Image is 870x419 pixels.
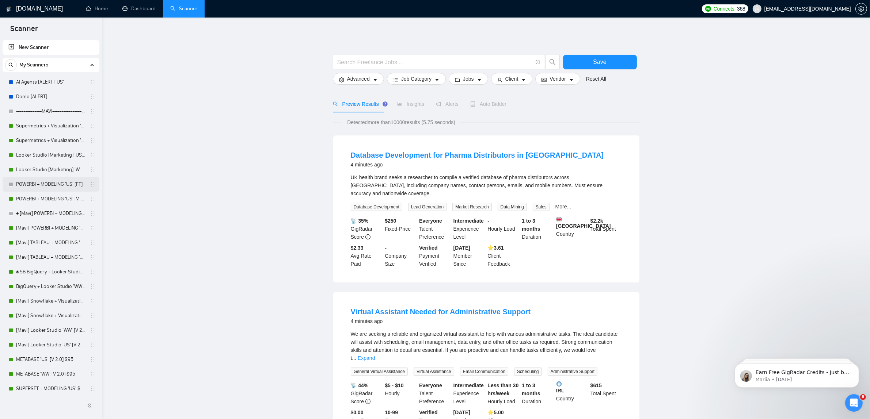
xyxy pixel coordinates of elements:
[385,383,403,388] b: $5 - $10
[16,104,86,119] a: --------------MAVI----------------------------------------------------------[OFF] DBT Comb 'US Only'
[856,6,867,12] span: setting
[349,217,384,241] div: GigRadar Score
[855,3,867,15] button: setting
[589,217,623,241] div: Total Spent
[460,368,509,376] span: Email Communication
[522,383,540,396] b: 1 to 3 months
[705,6,711,12] img: upwork-logo.png
[860,394,866,400] span: 8
[16,75,86,89] a: AI Agents [ALERT] 'US'
[352,355,356,361] span: ...
[333,73,384,85] button: settingAdvancedcaret-down
[351,203,402,211] span: Database Development
[536,60,540,65] span: info-circle
[349,381,384,405] div: GigRadar Score
[463,75,474,83] span: Jobs
[505,75,518,83] span: Client
[90,138,96,143] span: holder
[16,308,86,323] a: [Mavi] Snowflake + Visualization 'WW' (Locked) $95
[470,101,475,107] span: robot
[491,73,533,85] button: userClientcaret-down
[486,244,521,268] div: Client Feedback
[449,73,488,85] button: folderJobscaret-down
[349,244,384,268] div: Avg Rate Paid
[365,399,371,404] span: info-circle
[418,217,452,241] div: Talent Preference
[16,250,86,265] a: [Mavi] TABLEAU + MODELING 'WW' $95
[90,269,96,275] span: holder
[3,40,99,55] li: New Scanner
[351,383,369,388] b: 📡 44%
[16,352,86,367] a: METABASE 'US' [V 2.0] $95
[373,77,378,82] span: caret-down
[90,386,96,392] span: holder
[548,368,598,376] span: Administrative Support
[589,381,623,405] div: Total Spent
[351,173,622,197] div: UK health brand seeks a researcher to compile a verified database of pharma distributors across I...
[16,221,86,235] a: [Mavi] POWERBI + MODELING 'WW' [V. 2.2] $95
[16,265,86,279] a: ♠ SB BigQuery + Looker Studio 'US' $95
[90,342,96,348] span: holder
[522,218,540,232] b: 1 to 3 months
[351,218,369,224] b: 📡 35%
[16,148,86,162] a: Looker Studio [Marketing] 'US' (Locked + Boost) $95
[90,152,96,158] span: holder
[737,5,745,13] span: 368
[555,204,571,209] a: More...
[488,383,519,396] b: Less than 30 hrs/week
[497,77,502,82] span: user
[586,75,606,83] a: Reset All
[351,308,531,316] a: Virtual Assistant Needed for Administrative Support
[542,77,547,82] span: idcard
[555,381,589,405] div: Country
[365,234,371,239] span: info-circle
[535,73,580,85] button: idcardVendorcaret-down
[90,371,96,377] span: holder
[520,217,555,241] div: Duration
[90,357,96,362] span: holder
[419,245,438,251] b: Verified
[6,3,11,15] img: logo
[5,62,16,68] span: search
[122,5,156,12] a: dashboardDashboard
[436,101,459,107] span: Alerts
[418,244,452,268] div: Payment Verified
[520,381,555,405] div: Duration
[337,58,532,67] input: Search Freelance Jobs...
[393,77,398,82] span: bars
[845,394,863,412] iframe: Intercom live chat
[351,317,531,326] div: 4 minutes ago
[724,348,870,399] iframe: Intercom notifications message
[16,89,86,104] a: Domo [ALERT]
[453,245,470,251] b: [DATE]
[755,6,760,11] span: user
[351,331,618,361] span: We are seeking a reliable and organized virtual assistant to help with various administrative tas...
[387,73,446,85] button: barsJob Categorycaret-down
[90,327,96,333] span: holder
[488,410,504,415] b: ⭐️ 5.00
[90,298,96,304] span: holder
[347,75,370,83] span: Advanced
[385,410,398,415] b: 10-99
[16,294,86,308] a: [Mavi] Snowflake + Visualization 'US' (Locked) $95
[90,240,96,246] span: holder
[488,245,504,251] b: ⭐️ 3.61
[452,217,486,241] div: Experience Level
[351,410,364,415] b: $0.00
[397,101,424,107] span: Insights
[16,192,86,206] a: POWERBI + MODELING 'US' [V. 2.2]
[419,410,438,415] b: Verified
[470,101,506,107] span: Auto Bidder
[486,217,521,241] div: Hourly Load
[569,77,574,82] span: caret-down
[563,55,637,69] button: Save
[385,245,387,251] b: -
[436,101,441,107] span: notification
[90,79,96,85] span: holder
[590,383,602,388] b: $ 615
[590,218,603,224] b: $ 2.2k
[16,338,86,352] a: [Mavi] Looker Studio 'US' [V 2.0] $95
